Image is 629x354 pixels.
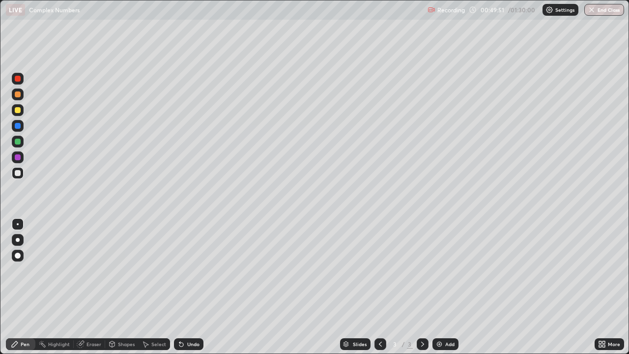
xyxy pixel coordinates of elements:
div: Highlight [48,342,70,347]
div: 3 [407,340,413,349]
div: Shapes [118,342,135,347]
div: 3 [390,341,400,347]
button: End Class [584,4,624,16]
div: Slides [353,342,367,347]
p: Complex Numbers [29,6,80,14]
img: recording.375f2c34.svg [428,6,435,14]
div: Eraser [86,342,101,347]
div: Undo [187,342,200,347]
img: add-slide-button [435,340,443,348]
div: Select [151,342,166,347]
img: end-class-cross [588,6,596,14]
p: LIVE [9,6,22,14]
p: Recording [437,6,465,14]
p: Settings [555,7,574,12]
div: More [608,342,620,347]
div: / [402,341,405,347]
img: class-settings-icons [545,6,553,14]
div: Add [445,342,455,347]
div: Pen [21,342,29,347]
